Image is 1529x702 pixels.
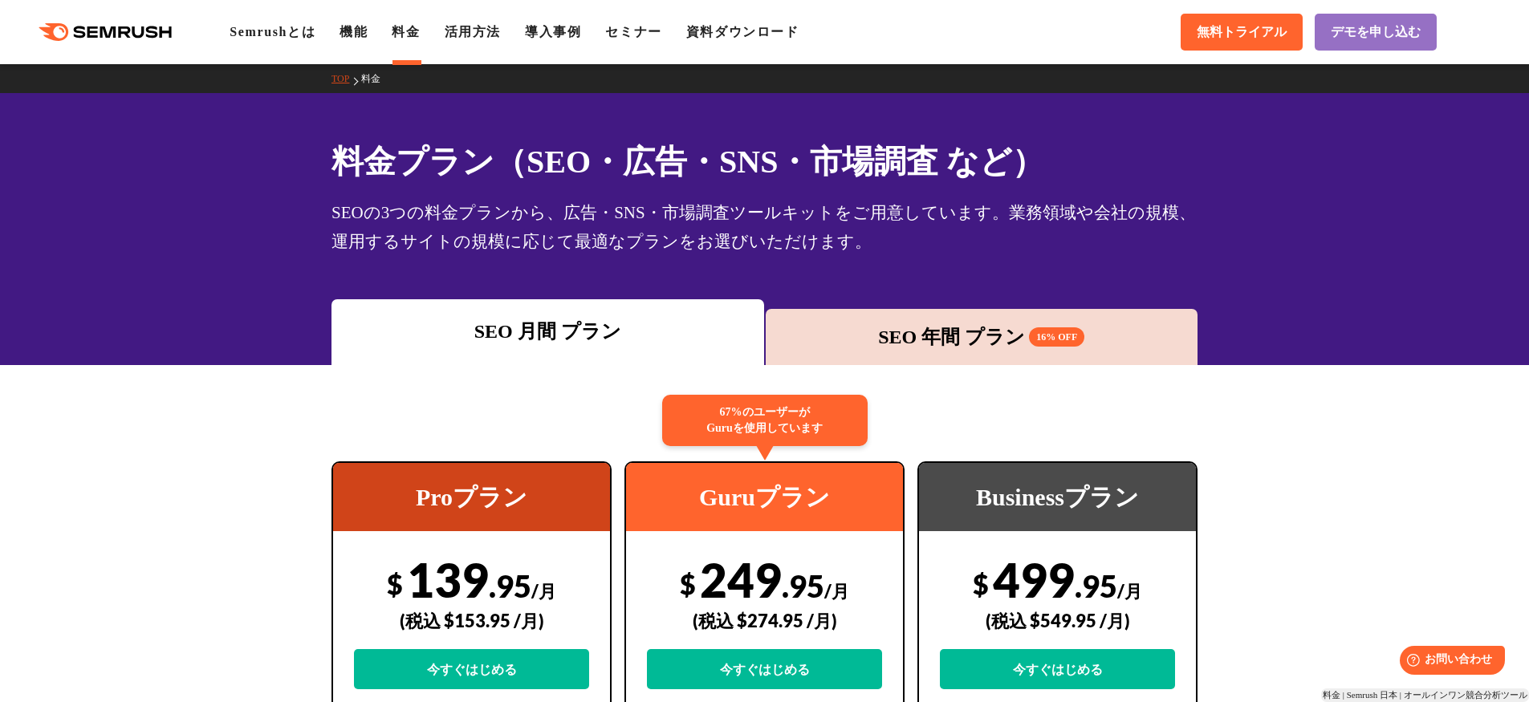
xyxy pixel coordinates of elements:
span: 無料トライアル [1197,24,1287,41]
div: (税込 $549.95 /月) [940,592,1175,649]
div: (税込 $274.95 /月) [647,592,882,649]
div: 499 [940,551,1175,689]
span: /月 [1117,580,1142,602]
span: $ [680,567,696,600]
iframe: Help widget launcher [1386,639,1511,684]
div: Proプラン [333,463,610,531]
a: TOP [331,73,361,84]
span: 16% OFF [1029,327,1084,347]
span: $ [973,567,989,600]
a: 活用方法 [445,25,501,39]
a: 今すぐはじめる [647,649,882,689]
div: Guruプラン [626,463,903,531]
div: SEOの3つの料金プランから、広告・SNS・市場調査ツールキットをご用意しています。業務領域や会社の規模、運用するサイトの規模に応じて最適なプランをお選びいただけます。 [331,198,1198,256]
div: 67%のユーザーが Guruを使用しています [662,395,868,446]
a: 無料トライアル [1181,14,1303,51]
span: /月 [531,580,556,602]
div: SEO 月間 プラン [340,317,756,346]
span: $ [387,567,403,600]
a: 料金 [392,25,420,39]
a: Semrushとは [230,25,315,39]
span: .95 [489,567,531,604]
div: 249 [647,551,882,689]
a: 今すぐはじめる [940,649,1175,689]
div: Businessプラン [919,463,1196,531]
a: 導入事例 [525,25,581,39]
div: SEO 年間 プラン [774,323,1190,351]
a: セミナー [605,25,661,39]
div: 139 [354,551,589,689]
a: 資料ダウンロード [686,25,799,39]
a: 今すぐはじめる [354,649,589,689]
div: (税込 $153.95 /月) [354,592,589,649]
h1: 料金プラン（SEO・広告・SNS・市場調査 など） [331,138,1198,185]
a: デモを申し込む [1315,14,1437,51]
a: 機能 [340,25,368,39]
span: /月 [824,580,849,602]
span: 料金 | Semrush 日本 | オールインワン競合分析ツール [1323,690,1527,700]
a: 料金 [361,73,392,84]
span: デモを申し込む [1331,24,1421,41]
span: .95 [782,567,824,604]
span: .95 [1075,567,1117,604]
